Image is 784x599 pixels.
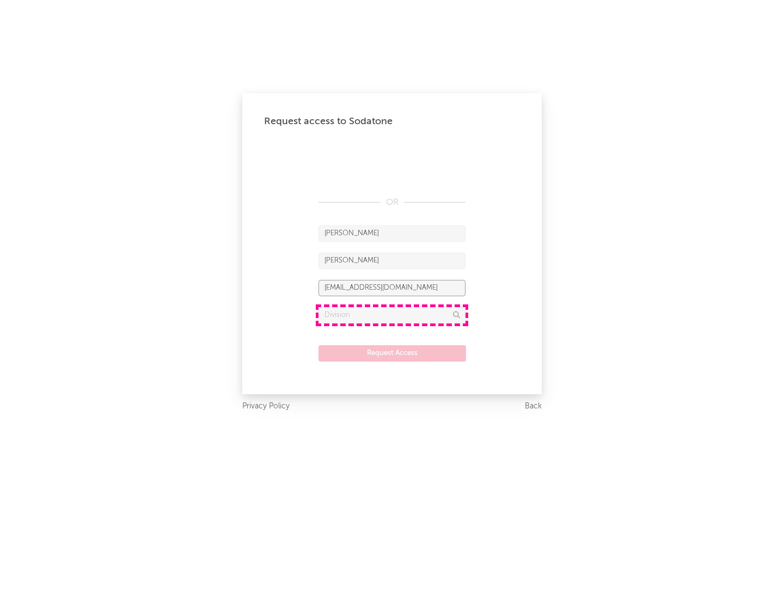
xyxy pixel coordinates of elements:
[318,345,466,362] button: Request Access
[525,400,542,413] a: Back
[318,196,465,209] div: OR
[318,280,465,296] input: Email
[264,115,520,128] div: Request access to Sodatone
[242,400,290,413] a: Privacy Policy
[318,307,465,323] input: Division
[318,253,465,269] input: Last Name
[318,225,465,242] input: First Name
